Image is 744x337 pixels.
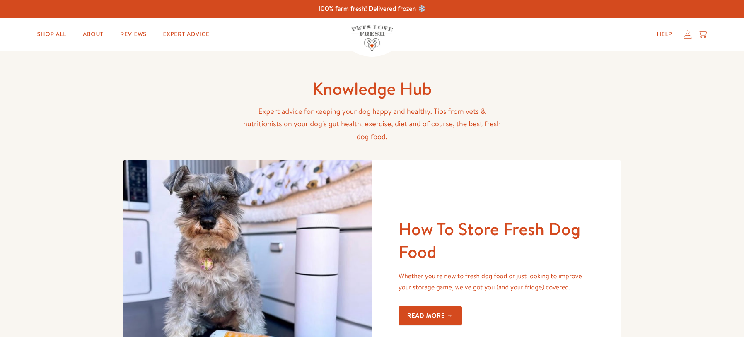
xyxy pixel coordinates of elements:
a: About [76,26,110,43]
a: How To Store Fresh Dog Food [399,217,580,264]
a: Read more → [399,306,462,325]
p: Whether you're new to fresh dog food or just looking to improve your storage game, we’ve got you ... [399,271,594,293]
a: Shop All [31,26,73,43]
p: Expert advice for keeping your dog happy and healthy. Tips from vets & nutritionists on your dog'... [239,105,505,143]
a: Reviews [114,26,153,43]
h1: Knowledge Hub [239,77,505,100]
a: Expert Advice [157,26,216,43]
a: Help [650,26,679,43]
img: Pets Love Fresh [351,25,393,51]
